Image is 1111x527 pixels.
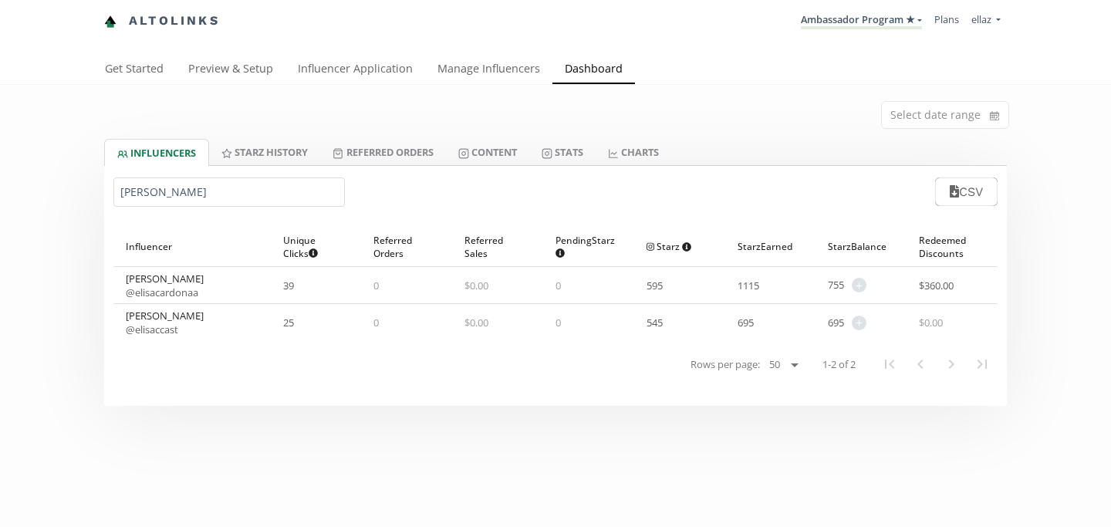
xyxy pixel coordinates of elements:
a: Preview & Setup [176,55,285,86]
span: 0 [555,279,561,292]
span: ellaz [971,12,991,26]
a: CHARTS [596,139,671,165]
a: Altolinks [104,8,220,34]
button: Last Page [967,349,998,380]
div: [PERSON_NAME] [126,309,204,336]
span: Pending Starz [555,234,615,260]
span: 1115 [738,279,759,292]
div: Referred Sales [464,227,531,266]
span: Unique Clicks [283,234,337,260]
span: 755 [828,278,844,292]
span: 0 [373,316,379,329]
a: @elisacardonaa [126,285,198,299]
span: 39 [283,279,294,292]
select: Rows per page: [763,356,804,374]
div: Starz Earned [738,227,804,266]
span: 695 [828,316,844,330]
span: + [852,278,866,292]
button: Previous Page [905,349,936,380]
span: 595 [647,279,663,292]
img: favicon-32x32.png [104,15,117,28]
span: Rows per page: [691,357,760,372]
div: Redeemed Discounts [919,227,985,266]
a: Content [446,139,529,165]
button: First Page [874,349,905,380]
span: 545 [647,316,663,329]
span: 0 [555,316,561,329]
a: Starz HISTORY [209,139,320,165]
a: @elisaccast [126,323,178,336]
span: 0 [373,279,379,292]
span: $ 0.00 [919,316,943,329]
button: CSV [935,177,998,206]
div: [PERSON_NAME] [126,272,204,299]
div: Influencer [126,227,258,266]
span: Starz [647,240,692,253]
a: INFLUENCERS [104,139,209,166]
a: Referred Orders [320,139,445,165]
a: Ambassador Program ★ [801,12,922,29]
span: $ 360.00 [919,279,954,292]
span: $ 0.00 [464,279,488,292]
a: Get Started [93,55,176,86]
span: 695 [738,316,754,329]
a: Stats [529,139,596,165]
div: Referred Orders [373,227,440,266]
span: $ 0.00 [464,316,488,329]
span: + [852,316,866,330]
a: Dashboard [552,55,635,86]
iframe: chat widget [15,15,65,62]
a: Manage Influencers [425,55,552,86]
input: Search by name or handle... [113,177,345,207]
a: ellaz [971,12,1001,30]
button: Next Page [936,349,967,380]
span: 1-2 of 2 [822,357,856,372]
div: Starz Balance [828,227,894,266]
a: Influencer Application [285,55,425,86]
svg: calendar [990,108,999,123]
span: 25 [283,316,294,329]
a: Plans [934,12,959,26]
